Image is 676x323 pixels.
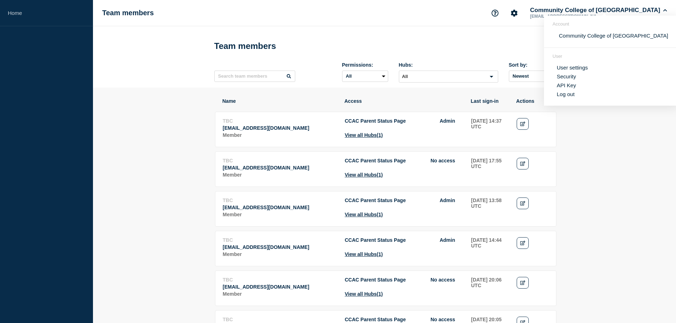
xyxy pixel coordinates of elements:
[557,65,588,71] a: User settings
[223,132,337,138] p: Role: Member
[223,317,233,322] span: TBC
[557,32,670,39] button: Community College of [GEOGRAPHIC_DATA]
[223,125,337,131] p: Email: drodriguez@ccac.edu
[471,98,509,104] th: Last sign-in
[223,291,337,297] p: Role: Member
[345,277,455,283] li: Access to Hub CCAC Parent Status Page with role No access
[223,237,233,243] span: TBC
[553,54,670,59] header: User
[509,62,555,68] div: Sort by:
[345,197,455,203] li: Access to Hub CCAC Parent Status Page with role Admin
[507,6,522,21] button: Account settings
[557,91,575,97] button: Log out
[517,277,529,289] a: Edit
[377,172,383,178] span: (1)
[440,118,455,124] span: Admin
[557,82,576,88] a: API Key
[223,205,337,210] p: Email: cmilton@ccac.edu
[516,197,549,219] td: Actions: Edit
[430,277,455,283] span: No access
[516,277,549,299] td: Actions: Edit
[223,197,337,203] p: Name: TBC
[223,317,337,322] p: Name: TBC
[223,172,337,178] p: Role: Member
[345,317,455,322] li: Access to Hub CCAC Parent Status Page with role No access
[399,71,498,83] div: Search for option
[223,277,337,283] p: Name: TBC
[440,197,455,203] span: Admin
[377,132,383,138] span: (1)
[471,277,509,299] td: Last sign-in: 2025-01-13 20:06 UTC
[400,72,485,81] input: Search for option
[223,237,337,243] p: Name: TBC
[377,291,383,297] span: (1)
[223,158,337,163] p: Name: TBC
[557,73,576,79] a: Security
[223,165,337,171] p: Email: bpoyner@ccac1.onmicrosoft.com
[223,251,337,257] p: Role: Member
[471,197,509,219] td: Last sign-in: 2025-06-04 13:58 UTC
[345,197,406,203] span: CCAC Parent Status Page
[345,158,406,163] span: CCAC Parent Status Page
[345,291,383,297] button: View all Hubs(1)
[223,197,233,203] span: TBC
[440,237,455,243] span: Admin
[345,132,383,138] button: View all Hubs(1)
[517,118,529,130] a: Edit
[377,251,383,257] span: (1)
[553,21,670,27] header: Account
[345,237,406,243] span: CCAC Parent Status Page
[377,212,383,217] span: (1)
[345,212,383,217] button: View all Hubs(1)
[529,7,668,14] button: Community College of [GEOGRAPHIC_DATA]
[430,158,455,163] span: No access
[516,98,549,104] th: Actions
[516,157,549,179] td: Actions: Edit
[509,71,555,82] select: Sort by
[223,118,337,124] p: Name: TBC
[345,172,383,178] button: View all Hubs(1)
[214,71,295,82] input: Search team members
[345,237,455,243] li: Access to Hub CCAC Parent Status Page with role Admin
[488,6,502,21] button: Support
[222,98,337,104] th: Name
[517,158,529,169] a: Edit
[471,118,509,140] td: Last sign-in: 2025-08-29 14:37 UTC
[399,62,498,68] div: Hubs:
[345,118,455,124] li: Access to Hub CCAC Parent Status Page with role Admin
[223,212,337,217] p: Role: Member
[342,71,388,82] select: Permissions:
[345,251,383,257] button: View all Hubs(1)
[214,41,276,51] h1: Team members
[102,9,154,17] h1: Team members
[529,14,603,19] p: [EMAIL_ADDRESS][DOMAIN_NAME]
[517,197,529,209] a: Edit
[471,157,509,179] td: Last sign-in: 2025-06-16 17:55 UTC
[223,277,233,283] span: TBC
[223,158,233,163] span: TBC
[223,284,337,290] p: Email: cgraham2@ccac.edu
[345,118,406,124] span: CCAC Parent Status Page
[516,118,549,140] td: Actions: Edit
[516,237,549,259] td: Actions: Edit
[430,317,455,322] span: No access
[223,118,233,124] span: TBC
[471,237,509,259] td: Last sign-in: 2025-06-12 14:44 UTC
[345,277,406,283] span: CCAC Parent Status Page
[344,98,463,104] th: Access
[345,158,455,163] li: Access to Hub CCAC Parent Status Page with role No access
[517,237,529,249] a: Edit
[223,244,337,250] p: Email: cmurray2@ccac.edu
[342,62,388,68] div: Permissions:
[345,317,406,322] span: CCAC Parent Status Page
